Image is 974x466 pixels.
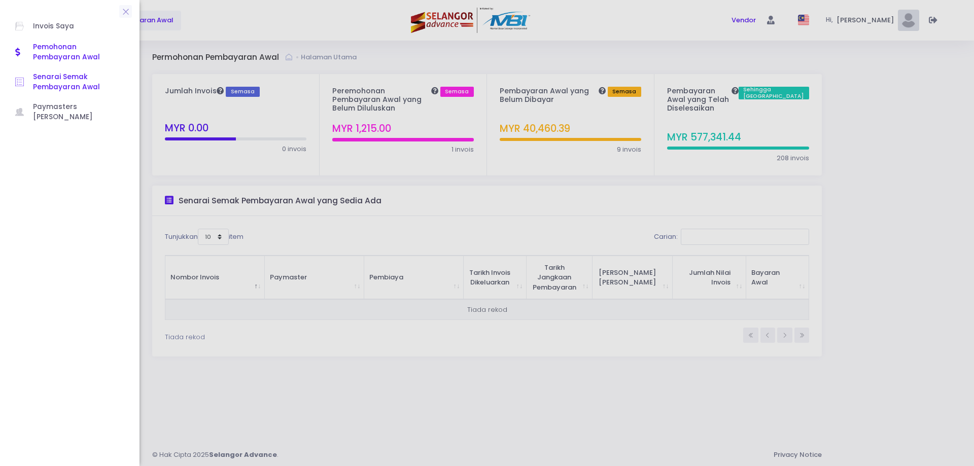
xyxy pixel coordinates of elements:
span: Pemohonan Pembayaran Awal [33,42,124,63]
a: Pemohonan Pembayaran Awal [5,38,134,67]
a: Senarai Semak Pembayaran Awal [5,67,134,97]
a: Paymasters [PERSON_NAME] [5,97,134,127]
span: Senarai Semak Pembayaran Awal [33,72,124,93]
a: Invois Saya [5,15,134,38]
span: Paymasters [PERSON_NAME] [33,102,124,123]
span: Invois Saya [33,20,124,33]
